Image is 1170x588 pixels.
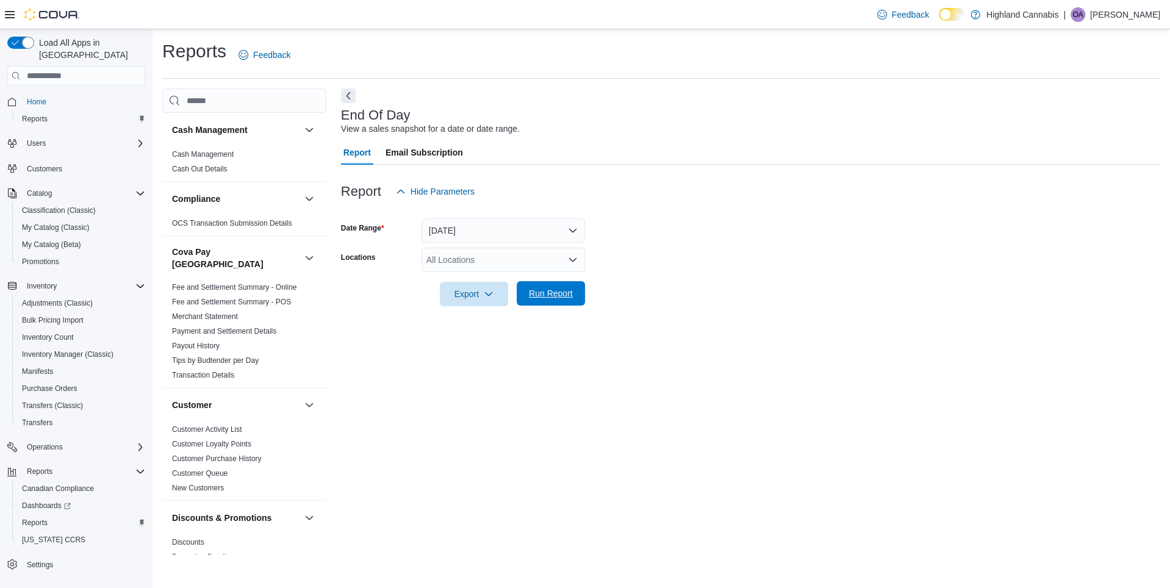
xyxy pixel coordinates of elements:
[386,140,463,165] span: Email Subscription
[172,371,234,379] a: Transaction Details
[302,251,317,265] button: Cova Pay [GEOGRAPHIC_DATA]
[172,193,300,205] button: Compliance
[17,498,145,513] span: Dashboards
[162,39,226,63] h1: Reports
[517,281,585,306] button: Run Report
[27,560,53,570] span: Settings
[17,415,145,430] span: Transfers
[17,203,101,218] a: Classification (Classic)
[22,367,53,376] span: Manifests
[22,136,145,151] span: Users
[27,442,63,452] span: Operations
[341,88,356,103] button: Next
[172,312,238,321] a: Merchant Statement
[2,135,150,152] button: Users
[440,282,508,306] button: Export
[17,347,118,362] a: Inventory Manager (Classic)
[17,220,145,235] span: My Catalog (Classic)
[17,330,145,345] span: Inventory Count
[17,347,145,362] span: Inventory Manager (Classic)
[529,287,573,299] span: Run Report
[22,418,52,428] span: Transfers
[162,535,326,584] div: Discounts & Promotions
[162,422,326,500] div: Customer
[22,464,145,479] span: Reports
[172,124,248,136] h3: Cash Management
[22,440,68,454] button: Operations
[172,425,242,434] a: Customer Activity List
[343,140,371,165] span: Report
[872,2,934,27] a: Feedback
[17,112,145,126] span: Reports
[172,246,300,270] h3: Cova Pay [GEOGRAPHIC_DATA]
[172,150,234,159] a: Cash Management
[17,220,95,235] a: My Catalog (Classic)
[17,296,145,310] span: Adjustments (Classic)
[2,93,150,110] button: Home
[172,218,292,228] span: OCS Transaction Submission Details
[22,315,84,325] span: Bulk Pricing Import
[17,112,52,126] a: Reports
[22,350,113,359] span: Inventory Manager (Classic)
[24,9,79,21] img: Cova
[302,398,317,412] button: Customer
[22,557,145,572] span: Settings
[12,295,150,312] button: Adjustments (Classic)
[17,237,145,252] span: My Catalog (Beta)
[172,356,259,365] a: Tips by Budtender per Day
[172,399,212,411] h3: Customer
[2,278,150,295] button: Inventory
[22,186,145,201] span: Catalog
[172,342,220,350] a: Payout History
[939,8,964,21] input: Dark Mode
[172,370,234,380] span: Transaction Details
[17,254,145,269] span: Promotions
[17,532,90,547] a: [US_STATE] CCRS
[172,439,251,449] span: Customer Loyalty Points
[22,464,57,479] button: Reports
[22,535,85,545] span: [US_STATE] CCRS
[12,329,150,346] button: Inventory Count
[22,440,145,454] span: Operations
[17,481,99,496] a: Canadian Compliance
[17,237,86,252] a: My Catalog (Beta)
[172,219,292,228] a: OCS Transaction Submission Details
[17,481,145,496] span: Canadian Compliance
[22,279,62,293] button: Inventory
[22,298,93,308] span: Adjustments (Classic)
[17,515,52,530] a: Reports
[2,159,150,177] button: Customers
[17,313,145,328] span: Bulk Pricing Import
[341,223,384,233] label: Date Range
[27,97,46,107] span: Home
[22,206,96,215] span: Classification (Classic)
[27,164,62,174] span: Customers
[27,467,52,476] span: Reports
[172,298,291,306] a: Fee and Settlement Summary - POS
[27,188,52,198] span: Catalog
[447,282,501,306] span: Export
[172,399,300,411] button: Customer
[341,184,381,199] h3: Report
[172,552,230,562] span: Promotion Details
[172,297,291,307] span: Fee and Settlement Summary - POS
[2,439,150,456] button: Operations
[12,202,150,219] button: Classification (Classic)
[17,364,58,379] a: Manifests
[172,327,276,335] a: Payment and Settlement Details
[12,514,150,531] button: Reports
[22,95,51,109] a: Home
[12,414,150,431] button: Transfers
[12,363,150,380] button: Manifests
[17,532,145,547] span: Washington CCRS
[1090,7,1160,22] p: [PERSON_NAME]
[172,193,220,205] h3: Compliance
[17,398,145,413] span: Transfers (Classic)
[22,160,145,176] span: Customers
[12,346,150,363] button: Inventory Manager (Classic)
[172,165,228,173] a: Cash Out Details
[2,463,150,480] button: Reports
[172,538,204,547] a: Discounts
[411,185,475,198] span: Hide Parameters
